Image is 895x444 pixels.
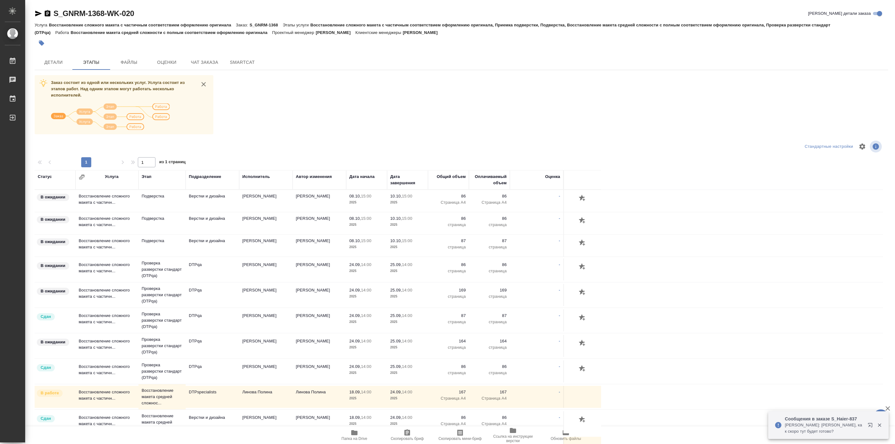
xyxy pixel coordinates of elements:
p: страница [472,268,507,274]
div: Услуга [105,174,118,180]
p: 2025 [390,199,425,206]
div: Подразделение [189,174,221,180]
td: Линова Полина [239,386,293,408]
p: 86 [472,364,507,370]
button: Добавить оценку [577,193,588,204]
td: Восстановление сложного макета с частичн... [76,309,138,331]
p: страница [472,319,507,325]
p: 167 [431,389,466,395]
span: Посмотреть информацию [870,141,883,153]
p: 14:00 [361,390,371,394]
a: - [559,216,560,221]
a: - [559,415,560,420]
p: 86 [431,364,466,370]
p: В ожидании [41,239,65,245]
p: 2025 [349,319,384,325]
p: [PERSON_NAME]: [PERSON_NAME], как скоро тут будет готово? [785,422,864,435]
p: 24.09, [390,390,402,394]
p: 87 [472,238,507,244]
p: страница [431,222,466,228]
td: DTPqa [186,335,239,357]
p: Услуга [35,23,49,27]
td: Линова Полина [293,386,346,408]
p: 25.09, [390,262,402,267]
p: страница [431,244,466,250]
p: 10.10, [390,216,402,221]
p: 87 [431,238,466,244]
p: Восстановление сложного макета с частичным соответствием оформлению оригинала, Приемка подверстки... [35,23,830,35]
p: 2025 [390,319,425,325]
button: Обновить файлы [539,426,592,444]
p: 86 [472,414,507,421]
p: страница [472,293,507,300]
p: 2025 [349,268,384,274]
p: 2025 [349,344,384,351]
p: 14:00 [402,262,412,267]
p: Страница А4 [431,421,466,427]
button: Добавить оценку [577,414,588,425]
span: Скопировать мини-бриф [438,436,481,441]
td: Восстановление сложного макета с частичн... [76,411,138,433]
p: 2025 [349,244,384,250]
p: 08.10, [349,216,361,221]
td: DTPspecialists [186,386,239,408]
a: - [559,390,560,394]
p: страница [472,344,507,351]
p: Проектный менеджер [272,30,316,35]
p: страница [431,344,466,351]
p: 18.09, [349,390,361,394]
p: 14:00 [402,288,412,292]
td: [PERSON_NAME] [239,258,293,280]
td: [PERSON_NAME] [239,360,293,382]
a: - [559,288,560,292]
p: 164 [431,338,466,344]
p: 15:00 [361,194,371,198]
button: 🙏 [873,409,889,425]
span: Папка на Drive [341,436,367,441]
td: [PERSON_NAME] [293,309,346,331]
button: Скопировать ссылку для ЯМессенджера [35,10,42,17]
span: Детали [38,58,69,66]
p: 14:00 [402,313,412,318]
span: Файлы [114,58,144,66]
span: Оценки [152,58,182,66]
td: [PERSON_NAME] [239,335,293,357]
p: страница [431,370,466,376]
div: split button [803,142,855,152]
p: Подверстка [142,215,183,222]
td: [PERSON_NAME] [239,284,293,306]
p: 25.09, [390,288,402,292]
p: В ожидании [41,339,65,345]
p: Заказ: [236,23,250,27]
p: В ожидании [41,194,65,200]
p: 2025 [390,293,425,300]
p: 2025 [390,244,425,250]
p: 10.10, [390,238,402,243]
button: Скопировать мини-бриф [434,426,487,444]
p: страница [431,319,466,325]
td: [PERSON_NAME] [239,212,293,234]
p: Страница А4 [431,199,466,206]
p: 2025 [349,395,384,402]
p: Работа [55,30,71,35]
p: Проверка разверстки стандарт (DTPqa) [142,362,183,381]
p: 15:00 [361,216,371,221]
td: Восстановление сложного макета с частичн... [76,284,138,306]
p: 86 [472,262,507,268]
p: Клиентские менеджеры [355,30,403,35]
button: Сгруппировать [79,174,85,180]
td: Восстановление сложного макета с частичн... [76,212,138,234]
p: 2025 [390,421,425,427]
p: 24.09, [349,364,361,369]
button: Закрыть [873,422,886,428]
p: 2025 [390,395,425,402]
p: 86 [431,215,466,222]
td: [PERSON_NAME] [239,411,293,433]
p: 25.09, [390,339,402,343]
p: 14:00 [361,262,371,267]
span: Заказ состоит из одной или нескольких услуг. Услуга состоит из этапов работ. Над одним этапом мог... [51,80,185,97]
p: Сдан [41,364,51,371]
td: DTPqa [186,360,239,382]
p: Восстановление макета средней сложнос... [142,413,183,432]
p: [PERSON_NAME] [316,30,355,35]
